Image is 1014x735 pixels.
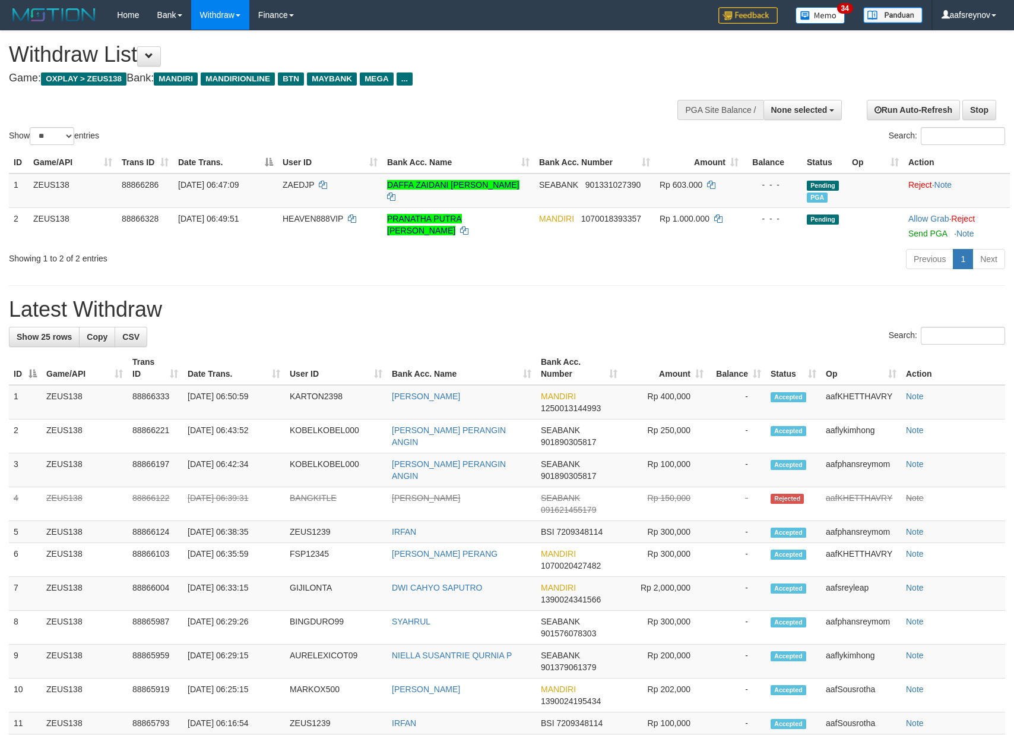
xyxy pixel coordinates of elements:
td: - [708,645,766,679]
td: - [708,521,766,543]
a: Previous [906,249,953,269]
td: [DATE] 06:33:15 [183,577,285,611]
td: Rp 202,000 [622,679,708,712]
span: Copy 901379061379 to clipboard [541,663,596,672]
a: [PERSON_NAME] [392,493,460,503]
a: CSV [115,327,147,347]
span: Copy 1070018393357 to clipboard [581,214,641,223]
span: SEABANK [541,617,580,626]
span: ZAEDJP [283,180,314,190]
td: [DATE] 06:35:59 [183,543,285,577]
td: ZEUS138 [42,385,128,419]
td: 11 [9,712,42,734]
th: Game/API: activate to sort column ascending [42,351,128,385]
th: Bank Acc. Number: activate to sort column ascending [534,152,655,174]
td: - [708,543,766,577]
span: Copy 091621455179 to clipboard [541,505,596,515]
td: ZEUS1239 [285,712,387,734]
a: Stop [962,100,996,120]
td: BANGKITLE [285,487,387,521]
th: Status [802,152,847,174]
td: 5 [9,521,42,543]
td: KOBELKOBEL000 [285,419,387,453]
td: aafSousrotha [821,679,901,712]
a: SYAHRUL [392,617,430,626]
td: - [708,712,766,734]
th: Trans ID: activate to sort column ascending [117,152,173,174]
td: aafphansreymom [821,521,901,543]
th: Bank Acc. Name: activate to sort column ascending [387,351,536,385]
span: MANDIRI [154,72,198,86]
td: [DATE] 06:25:15 [183,679,285,712]
td: 88866103 [128,543,183,577]
td: 88866004 [128,577,183,611]
a: Note [906,493,924,503]
a: [PERSON_NAME] PERANGIN ANGIN [392,459,506,481]
span: MANDIRI [541,684,576,694]
span: 88866328 [122,214,159,223]
td: - [708,453,766,487]
label: Search: [889,327,1005,345]
th: Op: activate to sort column ascending [821,351,901,385]
td: 6 [9,543,42,577]
span: SEABANK [541,459,580,469]
td: 8 [9,611,42,645]
span: None selected [771,105,828,115]
td: aafKHETTHAVRY [821,385,901,419]
td: 88865793 [128,712,183,734]
a: IRFAN [392,527,416,537]
td: 88866124 [128,521,183,543]
td: 10 [9,679,42,712]
td: - [708,577,766,611]
a: [PERSON_NAME] [392,684,460,694]
a: DWI CAHYO SAPUTRO [392,583,482,592]
span: CSV [122,332,140,342]
img: panduan.png [863,7,923,23]
span: Copy [87,332,107,342]
a: Allow Grab [908,214,949,223]
td: Rp 2,000,000 [622,577,708,611]
th: Amount: activate to sort column ascending [622,351,708,385]
span: Accepted [771,460,806,470]
td: Rp 400,000 [622,385,708,419]
a: NIELLA SUSANTRIE QURNIA P [392,651,512,660]
td: aaflykimhong [821,645,901,679]
span: 88866286 [122,180,159,190]
span: Rp 603.000 [660,180,702,190]
td: 7 [9,577,42,611]
td: ZEUS138 [42,645,128,679]
td: 88866122 [128,487,183,521]
h4: Game: Bank: [9,72,664,84]
span: SEABANK [541,651,580,660]
th: Date Trans.: activate to sort column descending [173,152,278,174]
td: ZEUS138 [42,521,128,543]
th: Action [904,152,1010,174]
td: 88866221 [128,419,183,453]
td: [DATE] 06:38:35 [183,521,285,543]
th: Action [901,351,1005,385]
td: aafphansreymom [821,611,901,645]
td: [DATE] 06:50:59 [183,385,285,419]
td: aafphansreymom [821,453,901,487]
td: aaflykimhong [821,419,901,453]
a: [PERSON_NAME] PERANG [392,549,498,559]
span: MAYBANK [307,72,357,86]
a: Show 25 rows [9,327,80,347]
td: ZEUS138 [42,543,128,577]
th: Date Trans.: activate to sort column ascending [183,351,285,385]
td: [DATE] 06:29:26 [183,611,285,645]
a: Note [906,651,924,660]
td: Rp 100,000 [622,453,708,487]
td: 3 [9,453,42,487]
td: 88865959 [128,645,183,679]
th: Op: activate to sort column ascending [847,152,904,174]
td: 2 [9,207,28,244]
div: - - - [748,179,797,191]
span: MANDIRIONLINE [201,72,275,86]
td: [DATE] 06:29:15 [183,645,285,679]
span: SEABANK [539,180,578,190]
a: Note [956,229,974,238]
a: [PERSON_NAME] [392,392,460,401]
td: 88865987 [128,611,183,645]
span: Marked by aaftrukkakada [807,193,828,203]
